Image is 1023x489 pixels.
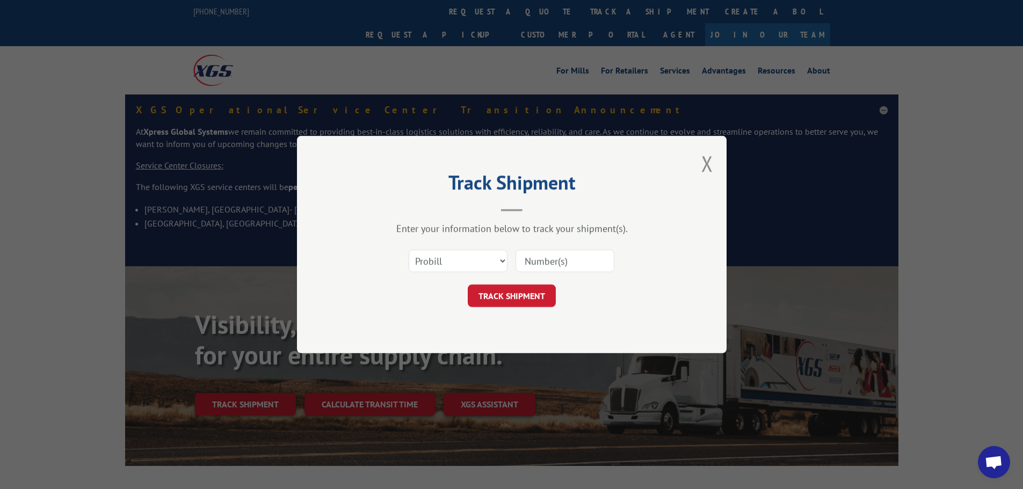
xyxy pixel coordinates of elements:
h2: Track Shipment [351,175,673,195]
button: Close modal [701,149,713,178]
a: Open chat [978,446,1010,478]
input: Number(s) [516,250,614,272]
button: TRACK SHIPMENT [468,284,556,307]
div: Enter your information below to track your shipment(s). [351,222,673,235]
